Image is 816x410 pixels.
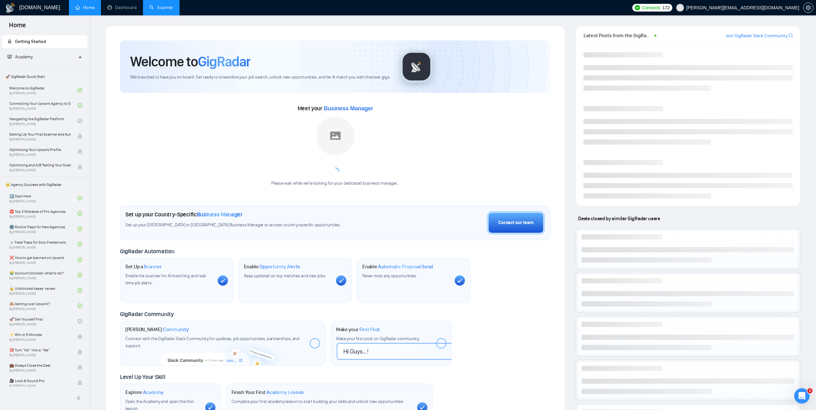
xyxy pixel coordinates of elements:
[78,227,82,231] span: check-circle
[9,131,71,138] span: Setting Up Your First Scanner and Auto-Bidder
[678,5,682,10] span: user
[75,5,95,10] a: homeHome
[125,222,377,228] span: Set up your [GEOGRAPHIC_DATA] or [GEOGRAPHIC_DATA] Business Manager to access country-specific op...
[78,211,82,216] span: check-circle
[803,5,813,10] a: setting
[807,388,812,393] span: 1
[7,54,33,60] span: Academy
[5,3,15,13] img: logo
[78,365,82,370] span: lock
[125,326,189,333] h1: [PERSON_NAME]
[78,288,82,293] span: check-circle
[78,319,82,323] span: check-circle
[487,211,545,235] button: Contact our team
[642,4,661,11] span: Connects:
[576,213,662,224] span: Deals closed by similar GigRadar users
[125,336,299,348] span: Connect with the GigRadar Slack Community for updates, job opportunities, partnerships, and support.
[78,273,82,277] span: check-circle
[316,117,355,155] img: placeholder.png
[267,180,403,187] div: Please wait while we're looking for your dedicated business manager...
[78,242,82,247] span: check-circle
[9,331,71,338] span: ⚡ Win in 5 Minutes
[130,74,390,80] span: We're excited to have you on board. Get ready to streamline your job search, unlock new opportuni...
[9,146,71,153] span: Optimizing Your Upwork Profile
[9,384,71,388] span: By [PERSON_NAME]
[78,350,82,354] span: lock
[9,206,78,221] a: ⛔ Top 3 Mistakes of Pro AgenciesBy[PERSON_NAME]
[78,196,82,200] span: check-circle
[2,35,87,48] li: Getting Started
[143,389,164,396] span: Academy
[794,388,810,404] iframe: Intercom live chat
[789,32,793,38] a: export
[125,211,243,218] h1: Set up your Country-Specific
[161,336,284,366] img: slackcommunity-bg.png
[362,264,433,270] h1: Enable
[9,98,78,113] a: Connecting Your Upwork Agency to GigRadarBy[PERSON_NAME]
[9,83,78,97] a: Welcome to GigRadarBy[PERSON_NAME]
[244,264,300,270] h1: Enable
[789,33,793,38] span: export
[635,5,640,10] img: upwork-logo.png
[130,53,250,70] h1: Welcome to
[78,381,82,385] span: lock
[9,114,78,128] a: Navigating the GigRadar PlatformBy[PERSON_NAME]
[15,39,46,44] span: Getting Started
[76,395,83,401] span: double-left
[9,268,78,282] a: 😭 Account blocked: what to do?By[PERSON_NAME]
[9,237,78,251] a: ☠️ Fatal Traps for Solo FreelancersBy[PERSON_NAME]
[584,31,652,39] span: Latest Posts from the GigRadar Community
[78,165,82,169] span: lock
[3,178,87,191] span: 👑 Agency Success with GigRadar
[400,51,433,83] img: gigradar-logo.png
[163,326,189,333] span: Community
[324,105,373,112] span: Business Manager
[9,314,78,328] a: 🚀 Sell Yourself FirstBy[PERSON_NAME]
[9,162,71,168] span: Optimizing and A/B Testing Your Scanner for Better Results
[125,389,164,396] h1: Explore
[336,336,419,341] span: Make your first post on GigRadar community.
[9,168,71,172] span: By [PERSON_NAME]
[120,373,165,381] span: Level Up Your Skill
[4,21,31,34] span: Home
[336,326,380,333] h1: Make your
[7,54,12,59] span: fund-projection-screen
[125,273,207,286] span: Enable the scanner for AI matching and real-time job alerts.
[498,219,534,226] div: Contact our team
[9,222,78,236] a: 🌚 Rookie Traps for New AgenciesBy[PERSON_NAME]
[107,5,137,10] a: dashboardDashboard
[9,283,78,297] a: 🔓 Unblocked cases: reviewBy[PERSON_NAME]
[78,103,82,108] span: check-circle
[144,264,162,270] span: Scanner
[78,257,82,262] span: check-circle
[3,70,87,83] span: 🚀 GigRadar Quick Start
[9,338,71,342] span: By [PERSON_NAME]
[331,166,340,176] span: loading
[359,326,380,333] span: First Post
[9,362,71,369] span: 💼 Always Close the Deal
[803,3,813,13] button: setting
[149,5,173,10] a: searchScanner
[78,149,82,154] span: lock
[9,299,78,313] a: 🙈 Getting over Upwork?By[PERSON_NAME]
[9,153,71,157] span: By [PERSON_NAME]
[726,32,787,39] a: Join GigRadar Slack Community
[9,378,71,384] span: 🎥 Look & Sound Pro
[9,253,78,267] a: ❌ How to get banned on UpworkBy[PERSON_NAME]
[9,369,71,372] span: By [PERSON_NAME]
[15,54,33,60] span: Academy
[120,311,174,318] span: GigRadar Community
[78,88,82,92] span: check-circle
[362,273,417,279] span: Never miss any opportunities.
[197,211,243,218] span: Business Manager
[231,389,304,396] h1: Finish Your First
[266,389,304,396] span: Academy Lesson
[231,399,404,404] span: Complete your first academy lesson to start building your skills and unlock new opportunities.
[78,134,82,138] span: lock
[78,119,82,123] span: check-circle
[9,353,71,357] span: By [PERSON_NAME]
[298,105,373,112] span: Meet your
[7,39,12,44] span: rocket
[244,273,326,279] span: Keep updated on top matches and new jobs.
